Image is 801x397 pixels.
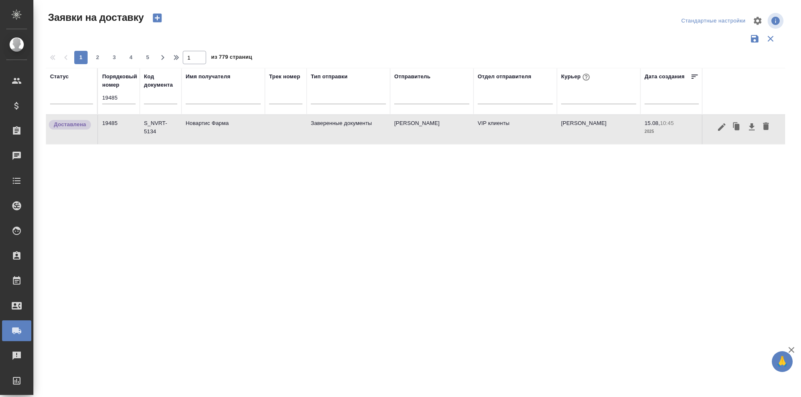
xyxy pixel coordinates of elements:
td: 19485 [98,115,140,144]
div: Статус [50,72,69,81]
button: Удалить [759,119,773,135]
button: При выборе курьера статус заявки автоматически поменяется на «Принята» [581,72,592,82]
button: 4 [124,51,138,64]
div: Трек номер [269,72,300,81]
p: 15.08, [645,120,660,126]
td: [PERSON_NAME] [557,115,640,144]
div: Имя получателя [186,72,230,81]
span: 🙏 [775,353,789,370]
div: Отдел отправителя [478,72,531,81]
p: 10:45 [660,120,674,126]
td: Заверенные документы [307,115,390,144]
button: Клонировать [729,119,745,135]
td: S_NVRT-5134 [140,115,181,144]
span: 2 [91,53,104,62]
span: 5 [141,53,154,62]
button: Создать [147,11,167,25]
button: 3 [108,51,121,64]
button: Сбросить фильтры [763,31,778,47]
span: 4 [124,53,138,62]
div: Курьер [561,72,592,82]
span: Посмотреть информацию [768,13,785,29]
span: 3 [108,53,121,62]
span: Настроить таблицу [748,11,768,31]
button: Сохранить фильтры [747,31,763,47]
td: [PERSON_NAME] [390,115,474,144]
button: 5 [141,51,154,64]
p: 2025 [645,127,699,136]
button: Редактировать [715,119,729,135]
button: 🙏 [772,351,793,372]
p: Доставлена [54,120,86,129]
button: Скачать [745,119,759,135]
div: Порядковый номер [102,72,137,89]
td: Новартис Фарма [181,115,265,144]
div: Отправитель [394,72,431,81]
div: split button [679,15,748,27]
td: VIP клиенты [474,115,557,144]
div: Документы доставлены, фактическая дата доставки проставиться автоматически [48,119,93,130]
span: из 779 страниц [211,52,252,64]
button: 2 [91,51,104,64]
div: Дата создания [645,72,685,81]
div: Код документа [144,72,177,89]
span: Заявки на доставку [46,11,144,24]
div: Тип отправки [311,72,348,81]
